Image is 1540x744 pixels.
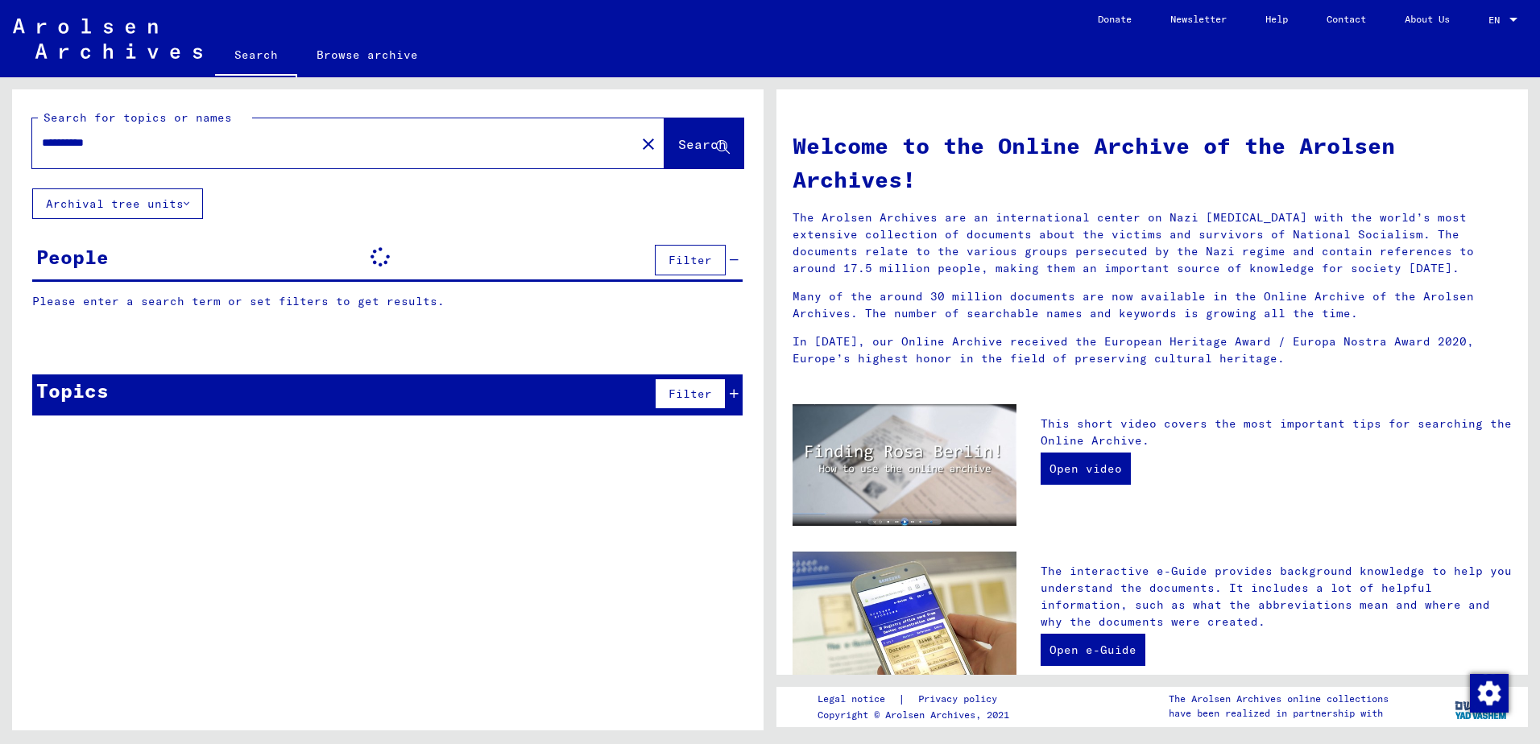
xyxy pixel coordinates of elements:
p: The Arolsen Archives online collections [1169,692,1389,706]
div: Zustimmung ändern [1469,673,1508,712]
p: have been realized in partnership with [1169,706,1389,721]
p: Please enter a search term or set filters to get results. [32,293,743,310]
a: Open video [1041,453,1131,485]
mat-select-trigger: EN [1488,14,1500,26]
span: Filter [669,253,712,267]
div: | [818,691,1016,708]
p: Many of the around 30 million documents are now available in the Online Archive of the Arolsen Ar... [793,288,1512,322]
p: In [DATE], our Online Archive received the European Heritage Award / Europa Nostra Award 2020, Eu... [793,333,1512,367]
a: Search [215,35,297,77]
img: Arolsen_neg.svg [13,19,202,59]
a: Open e-Guide [1041,634,1145,666]
h1: Welcome to the Online Archive of the Arolsen Archives! [793,129,1512,196]
img: eguide.jpg [793,552,1016,701]
img: video.jpg [793,404,1016,526]
img: yv_logo.png [1451,686,1512,726]
a: Privacy policy [905,691,1016,708]
button: Filter [655,245,726,275]
p: Copyright © Arolsen Archives, 2021 [818,708,1016,722]
button: Filter [655,378,726,409]
img: Zustimmung ändern [1470,674,1509,713]
p: This short video covers the most important tips for searching the Online Archive. [1041,415,1512,449]
a: Legal notice [818,691,898,708]
button: Archival tree units [32,188,203,219]
span: Filter [669,386,712,401]
div: Topics [36,376,109,405]
button: Clear [632,127,664,159]
span: Search [678,136,727,152]
button: Search [664,118,743,168]
mat-icon: close [639,134,658,154]
div: People [36,242,109,271]
p: The interactive e-Guide provides background knowledge to help you understand the documents. It in... [1041,563,1512,630]
mat-label: Search for topics or names [43,110,232,125]
a: Browse archive [297,35,437,74]
p: The Arolsen Archives are an international center on Nazi [MEDICAL_DATA] with the world’s most ext... [793,209,1512,277]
